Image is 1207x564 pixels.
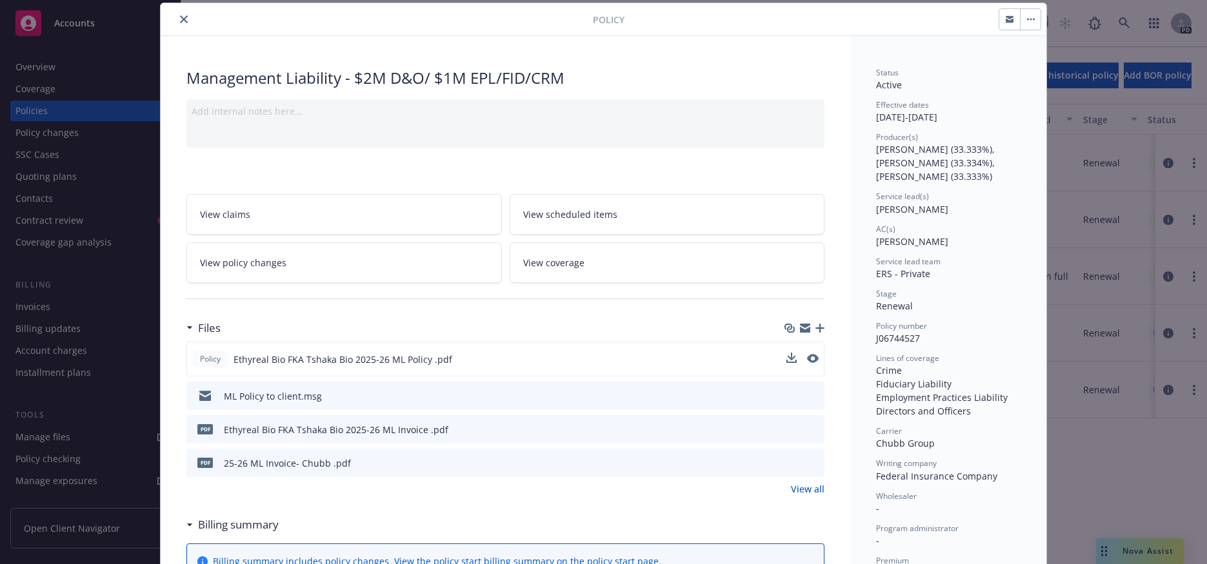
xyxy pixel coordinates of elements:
[876,203,948,215] span: [PERSON_NAME]
[787,389,797,403] button: download file
[807,354,819,363] button: preview file
[786,353,797,363] button: download file
[224,456,351,470] div: 25-26 ML Invoice- Chubb .pdf
[876,99,929,110] span: Effective dates
[787,423,797,436] button: download file
[200,208,250,221] span: View claims
[876,288,897,299] span: Stage
[876,191,929,202] span: Service lead(s)
[876,425,902,436] span: Carrier
[876,300,913,312] span: Renewal
[197,458,213,467] span: pdf
[523,256,584,269] span: View coverage
[876,523,959,534] span: Program administrator
[791,482,824,496] a: View all
[808,389,819,403] button: preview file
[192,104,819,118] div: Add internal notes here...
[876,79,902,91] span: Active
[876,67,899,78] span: Status
[186,320,221,336] div: Files
[234,353,452,366] span: Ethyreal Bio FKA Tshaka Bio 2025-26 ML Policy .pdf
[876,332,920,344] span: J06744527
[523,208,617,221] span: View scheduled items
[197,353,223,365] span: Policy
[876,377,1021,391] div: Fiduciary Liability
[876,404,1021,418] div: Directors and Officers
[510,242,825,283] a: View coverage
[876,235,948,248] span: [PERSON_NAME]
[786,353,797,366] button: download file
[876,256,941,267] span: Service lead team
[876,320,927,331] span: Policy number
[876,437,935,449] span: Chubb Group
[198,320,221,336] h3: Files
[876,534,879,547] span: -
[876,470,997,482] span: Federal Insurance Company
[593,13,624,26] span: Policy
[876,131,918,142] span: Producer(s)
[808,423,819,436] button: preview file
[176,12,192,27] button: close
[197,424,213,434] span: pdf
[876,267,930,280] span: ERS - Private
[224,423,448,436] div: Ethyreal Bio FKA Tshaka Bio 2025-26 ML Invoice .pdf
[876,353,939,364] span: Lines of coverage
[186,242,502,283] a: View policy changes
[807,353,819,366] button: preview file
[876,364,1021,377] div: Crime
[198,516,279,533] h3: Billing summary
[224,389,322,403] div: ML Policy to client.msg
[876,224,895,235] span: AC(s)
[186,516,279,533] div: Billing summary
[787,456,797,470] button: download file
[876,391,1021,404] div: Employment Practices Liability
[186,194,502,235] a: View claims
[876,502,879,514] span: -
[186,67,824,89] div: Management Liability - $2M D&O/ $1M EPL/FID/CRM
[876,99,1021,124] div: [DATE] - [DATE]
[876,491,917,501] span: Wholesaler
[876,458,937,469] span: Writing company
[876,143,997,182] span: [PERSON_NAME] (33.333%), [PERSON_NAME] (33.334%), [PERSON_NAME] (33.333%)
[200,256,286,269] span: View policy changes
[510,194,825,235] a: View scheduled items
[808,456,819,470] button: preview file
